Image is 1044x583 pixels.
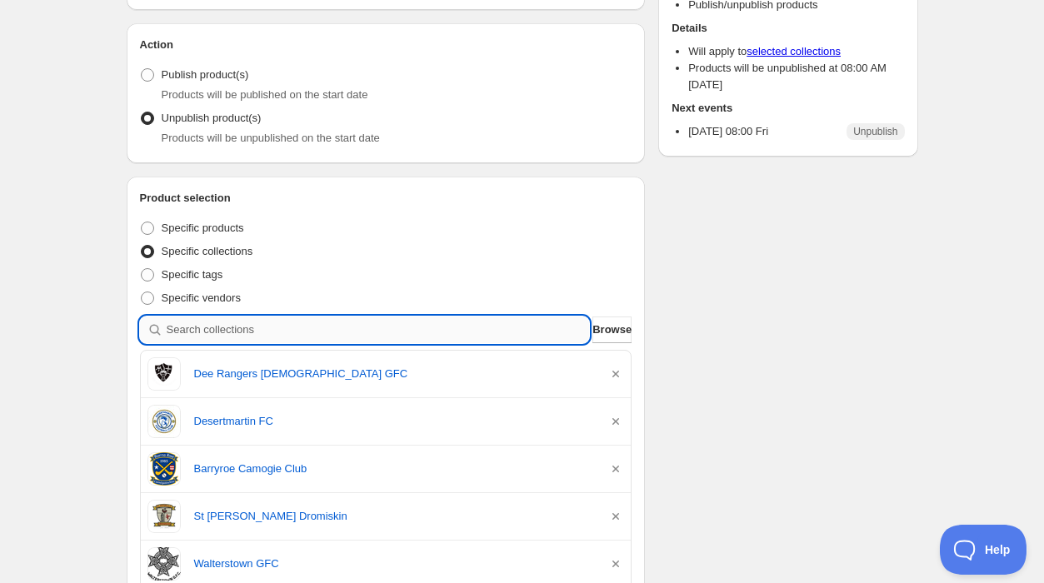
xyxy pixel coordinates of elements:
[194,366,595,382] a: Dee Rangers [DEMOGRAPHIC_DATA] GFC
[853,125,897,138] span: Unpublish
[194,413,595,430] a: Desertmartin FC
[162,112,262,124] span: Unpublish product(s)
[140,37,632,53] h2: Action
[162,68,249,81] span: Publish product(s)
[688,123,768,140] p: [DATE] 08:00 Fri
[592,321,632,338] span: Browse
[162,88,368,101] span: Products will be published on the start date
[194,461,595,477] a: Barryroe Camogie Club
[194,508,595,525] a: St [PERSON_NAME] Dromiskin
[162,222,244,234] span: Specific products
[940,525,1027,575] iframe: Toggle Customer Support
[162,268,223,281] span: Specific tags
[672,100,904,117] h2: Next events
[194,556,595,572] a: Walterstown GFC
[167,316,590,343] input: Search collections
[592,316,632,343] button: Browse
[688,60,904,93] li: Products will be unpublished at 08:00 AM [DATE]
[162,132,380,144] span: Products will be unpublished on the start date
[672,20,904,37] h2: Details
[688,43,904,60] li: Will apply to
[747,45,841,57] a: selected collections
[140,190,632,207] h2: Product selection
[162,245,253,257] span: Specific collections
[162,291,241,304] span: Specific vendors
